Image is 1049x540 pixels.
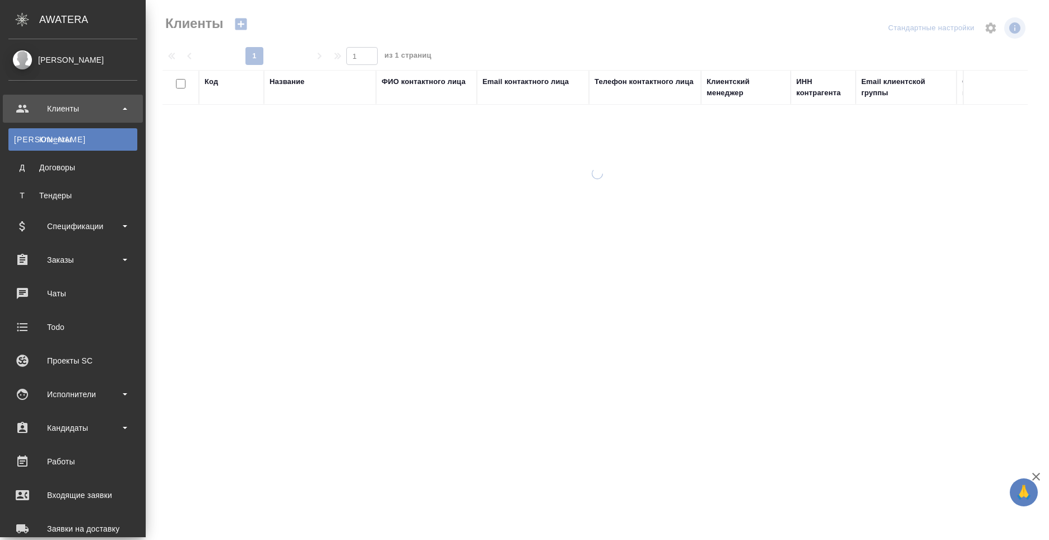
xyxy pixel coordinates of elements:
[14,162,132,173] div: Договоры
[205,76,218,87] div: Код
[8,252,137,268] div: Заказы
[595,76,694,87] div: Телефон контактного лица
[8,319,137,336] div: Todo
[8,386,137,403] div: Исполнители
[8,156,137,179] a: ДДоговоры
[270,76,304,87] div: Название
[8,128,137,151] a: [PERSON_NAME]Клиенты
[3,448,143,476] a: Работы
[1010,478,1038,506] button: 🙏
[482,76,569,87] div: Email контактного лица
[796,76,850,99] div: ИНН контрагента
[3,280,143,308] a: Чаты
[382,76,466,87] div: ФИО контактного лица
[39,8,146,31] div: AWATERA
[14,190,132,201] div: Тендеры
[3,481,143,509] a: Входящие заявки
[14,134,132,145] div: Клиенты
[861,76,951,99] div: Email клиентской группы
[8,520,137,537] div: Заявки на доставку
[8,487,137,504] div: Входящие заявки
[8,184,137,207] a: ТТендеры
[962,76,1041,99] div: Ответственная команда
[8,420,137,436] div: Кандидаты
[707,76,785,99] div: Клиентский менеджер
[8,100,137,117] div: Клиенты
[8,453,137,470] div: Работы
[3,313,143,341] a: Todo
[8,352,137,369] div: Проекты SC
[3,347,143,375] a: Проекты SC
[1014,481,1033,504] span: 🙏
[8,54,137,66] div: [PERSON_NAME]
[8,218,137,235] div: Спецификации
[8,285,137,302] div: Чаты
